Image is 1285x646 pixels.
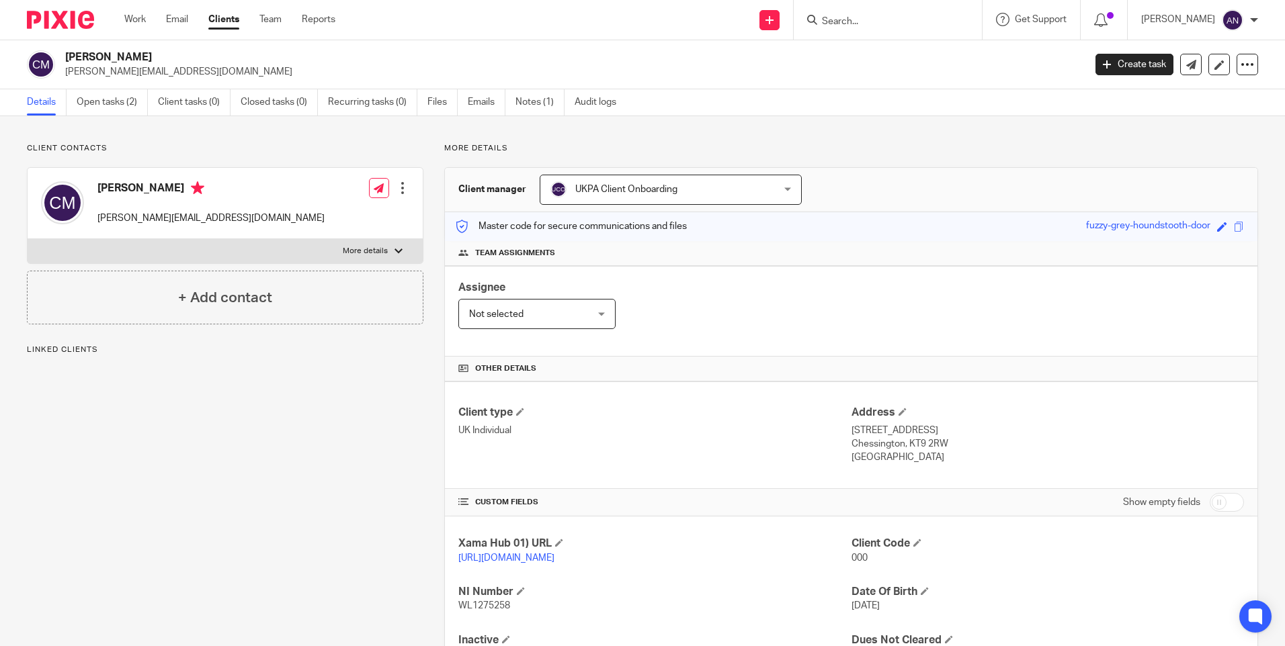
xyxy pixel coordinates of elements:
a: Recurring tasks (0) [328,89,417,116]
div: fuzzy-grey-houndstooth-door [1086,219,1210,234]
h2: [PERSON_NAME] [65,50,873,64]
h4: + Add contact [178,287,272,308]
span: WL1275258 [458,601,510,610]
span: Other details [475,363,536,374]
h4: Xama Hub 01) URL [458,537,851,551]
a: Closed tasks (0) [241,89,318,116]
h4: NI Number [458,585,851,599]
h4: Address [852,406,1244,420]
h4: Date Of Birth [852,585,1244,599]
p: [PERSON_NAME] [1141,13,1215,26]
span: Assignee [458,282,505,293]
a: Create task [1095,54,1173,75]
p: More details [444,143,1258,154]
a: [URL][DOMAIN_NAME] [458,553,554,563]
a: Notes (1) [515,89,565,116]
h4: Client Code [852,537,1244,551]
p: More details [343,246,388,257]
a: Work [124,13,146,26]
h4: Client type [458,406,851,420]
a: Email [166,13,188,26]
p: [GEOGRAPHIC_DATA] [852,451,1244,464]
a: Details [27,89,67,116]
img: svg%3E [1222,9,1243,31]
h4: CUSTOM FIELDS [458,497,851,508]
i: Primary [191,181,204,195]
a: Files [427,89,458,116]
a: Clients [208,13,239,26]
a: Audit logs [575,89,626,116]
p: UK Individual [458,424,851,437]
p: Chessington, KT9 2RW [852,437,1244,451]
p: [PERSON_NAME][EMAIL_ADDRESS][DOMAIN_NAME] [65,65,1075,79]
img: svg%3E [41,181,84,224]
a: Open tasks (2) [77,89,148,116]
img: svg%3E [27,50,55,79]
input: Search [821,16,942,28]
a: Client tasks (0) [158,89,231,116]
p: Client contacts [27,143,423,154]
span: 000 [852,553,868,563]
span: [DATE] [852,601,880,610]
a: Emails [468,89,505,116]
p: [STREET_ADDRESS] [852,424,1244,437]
h3: Client manager [458,183,526,196]
img: Pixie [27,11,94,29]
span: UKPA Client Onboarding [575,185,677,194]
p: Master code for secure communications and files [455,220,687,233]
span: Get Support [1015,15,1067,24]
h4: [PERSON_NAME] [97,181,325,198]
p: [PERSON_NAME][EMAIL_ADDRESS][DOMAIN_NAME] [97,212,325,225]
p: Linked clients [27,344,423,355]
img: svg%3E [550,181,567,197]
span: Not selected [469,310,524,319]
a: Team [259,13,282,26]
label: Show empty fields [1123,496,1200,509]
span: Team assignments [475,248,555,259]
a: Reports [302,13,335,26]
